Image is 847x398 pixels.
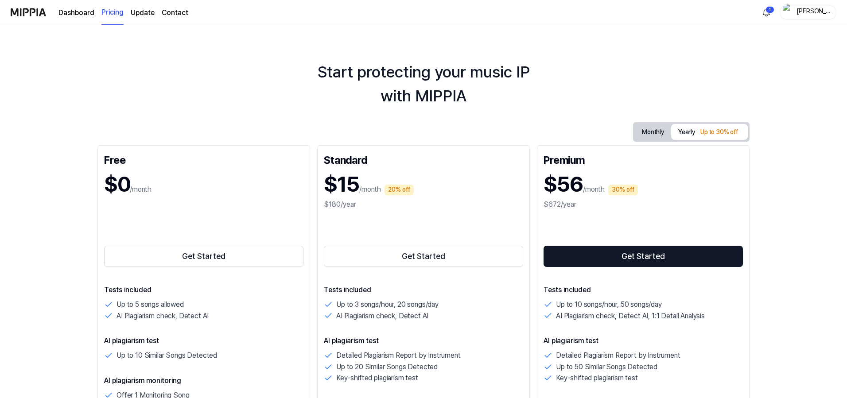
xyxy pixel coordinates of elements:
a: Contact [162,8,188,18]
a: Get Started [104,244,303,269]
button: profile[PERSON_NAME] [780,5,836,20]
div: Premium [544,152,743,166]
div: Up to 30% off [698,127,741,138]
p: Up to 20 Similar Songs Detected [336,361,438,373]
p: /month [130,184,152,195]
div: 30% off [608,185,638,195]
p: Key-shifted plagiarism test [556,372,638,384]
p: Up to 10 songs/hour, 50 songs/day [556,299,662,310]
h1: $15 [324,170,359,199]
p: /month [583,184,605,195]
p: Detailed Plagiarism Report by Instrument [556,350,680,361]
div: $180/year [324,199,523,210]
p: AI Plagiarism check, Detect AI, 1:1 Detail Analysis [556,310,705,322]
p: Tests included [324,285,523,295]
button: Yearly [671,124,748,140]
button: Get Started [104,246,303,267]
div: [PERSON_NAME] [796,7,831,17]
a: Get Started [324,244,523,269]
button: Get Started [324,246,523,267]
p: AI plagiarism test [324,336,523,346]
p: /month [359,184,381,195]
p: AI plagiarism test [544,336,743,346]
button: Get Started [544,246,743,267]
p: Up to 3 songs/hour, 20 songs/day [336,299,439,310]
a: Get Started [544,244,743,269]
div: $672/year [544,199,743,210]
p: Up to 10 Similar Songs Detected [117,350,217,361]
div: 1 [765,6,774,13]
p: AI plagiarism monitoring [104,375,303,386]
p: AI Plagiarism check, Detect AI [336,310,428,322]
a: Dashboard [58,8,94,18]
div: 20% off [385,185,414,195]
p: Key-shifted plagiarism test [336,372,418,384]
button: 알림1 [759,5,773,19]
p: AI plagiarism test [104,336,303,346]
h1: $0 [104,170,130,199]
p: Up to 5 songs allowed [117,299,184,310]
p: AI Plagiarism check, Detect AI [117,310,209,322]
img: 알림 [761,7,772,18]
a: Update [131,8,155,18]
p: Tests included [104,285,303,295]
div: Standard [324,152,523,166]
p: Tests included [544,285,743,295]
div: Free [104,152,303,166]
button: Monthly [635,125,671,139]
p: Up to 50 Similar Songs Detected [556,361,657,373]
img: profile [783,4,793,21]
h1: $56 [544,170,583,199]
a: Pricing [101,0,124,25]
p: Detailed Plagiarism Report by Instrument [336,350,461,361]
